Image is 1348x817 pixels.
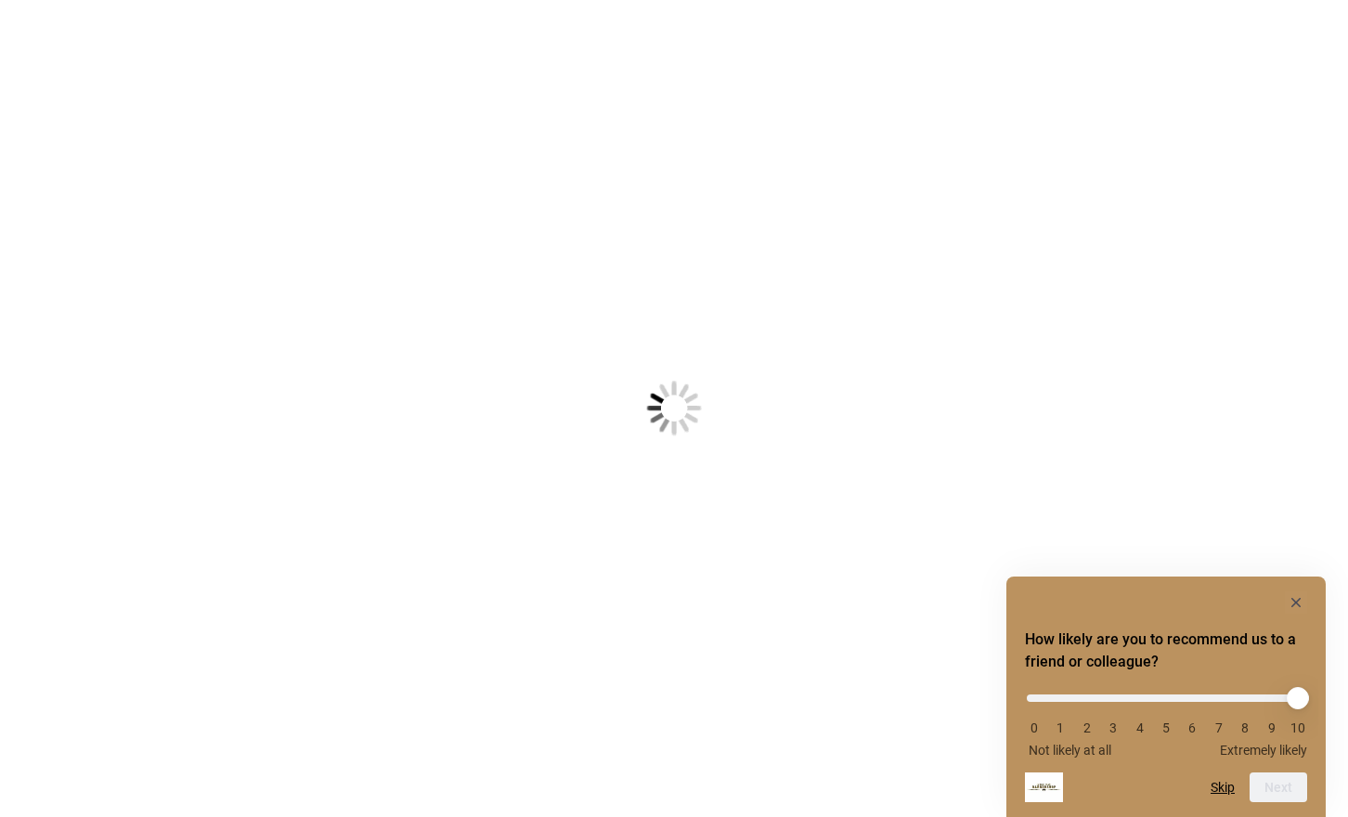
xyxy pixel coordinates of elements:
[1183,720,1201,735] li: 6
[1289,720,1307,735] li: 10
[1211,780,1235,795] button: Skip
[1025,720,1043,735] li: 0
[1025,591,1307,802] div: How likely are you to recommend us to a friend or colleague? Select an option from 0 to 10, with ...
[1078,720,1096,735] li: 2
[1051,720,1069,735] li: 1
[1236,720,1254,735] li: 8
[1220,743,1307,758] span: Extremely likely
[1025,629,1307,673] h2: How likely are you to recommend us to a friend or colleague? Select an option from 0 to 10, with ...
[1250,772,1307,802] button: Next question
[555,290,793,527] img: Loading
[1285,591,1307,614] button: Hide survey
[1029,743,1111,758] span: Not likely at all
[1210,720,1228,735] li: 7
[1025,681,1307,758] div: How likely are you to recommend us to a friend or colleague? Select an option from 0 to 10, with ...
[1131,720,1149,735] li: 4
[1157,720,1175,735] li: 5
[1104,720,1122,735] li: 3
[1263,720,1281,735] li: 9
